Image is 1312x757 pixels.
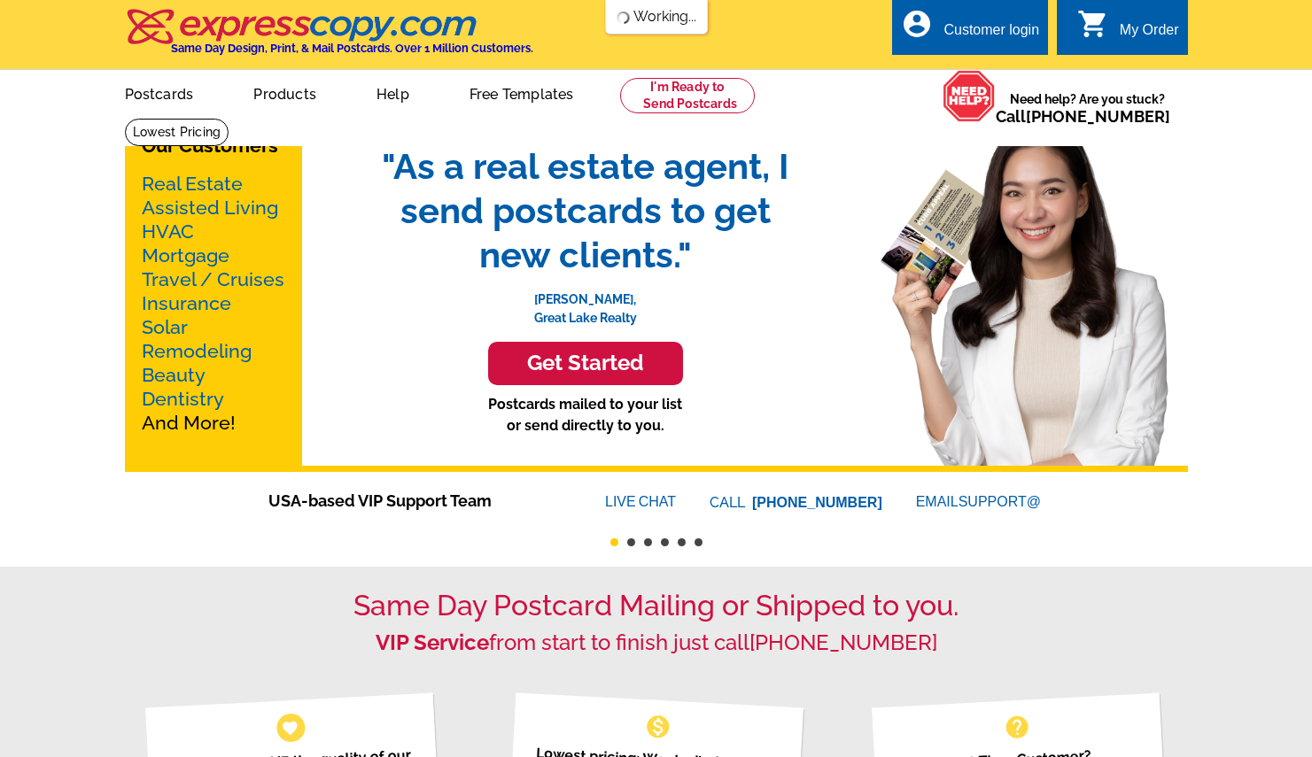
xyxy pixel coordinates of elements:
[1003,713,1031,741] span: help
[125,21,533,55] a: Same Day Design, Print, & Mail Postcards. Over 1 Million Customers.
[943,70,996,122] img: help
[268,489,552,513] span: USA-based VIP Support Team
[710,492,748,514] font: CALL
[142,172,285,435] p: And More!
[1077,19,1179,42] a: shopping_cart My Order
[749,630,937,655] a: [PHONE_NUMBER]
[916,494,1044,509] a: EMAILSUPPORT@
[644,538,652,546] button: 3 of 6
[1120,22,1179,47] div: My Order
[281,718,299,737] span: favorite
[142,316,188,338] a: Solar
[142,173,243,195] a: Real Estate
[644,713,672,741] span: monetization_on
[901,8,933,40] i: account_circle
[142,197,278,219] a: Assisted Living
[364,277,807,328] p: [PERSON_NAME], Great Lake Realty
[901,19,1039,42] a: account_circle Customer login
[364,144,807,277] span: "As a real estate agent, I send postcards to get new clients."
[510,351,661,376] h3: Get Started
[376,630,489,655] strong: VIP Service
[142,364,206,386] a: Beauty
[616,11,630,25] img: loading...
[695,538,703,546] button: 6 of 6
[605,494,676,509] a: LIVECHAT
[661,538,669,546] button: 4 of 6
[605,491,639,513] font: LIVE
[225,72,345,113] a: Products
[627,538,635,546] button: 2 of 6
[125,589,1188,622] h1: Same Day Postcard Mailing or Shipped to you.
[142,340,252,362] a: Remodeling
[752,495,882,510] a: [PHONE_NUMBER]
[171,42,533,55] h4: Same Day Design, Print, & Mail Postcards. Over 1 Million Customers.
[364,394,807,436] p: Postcards mailed to your list or send directly to you.
[142,268,284,290] a: Travel / Cruises
[1077,8,1109,40] i: shopping_cart
[959,491,1044,513] font: SUPPORT@
[996,107,1170,126] span: Call
[610,538,618,546] button: 1 of 6
[678,538,686,546] button: 5 of 6
[97,72,222,113] a: Postcards
[142,292,231,314] a: Insurance
[142,220,194,243] a: HVAC
[125,630,1188,656] h2: from start to finish just call
[364,342,807,385] a: Get Started
[441,72,602,113] a: Free Templates
[1026,107,1170,126] a: [PHONE_NUMBER]
[142,244,229,266] a: Mortgage
[996,90,1179,126] span: Need help? Are you stuck?
[348,72,438,113] a: Help
[142,388,224,410] a: Dentistry
[943,22,1039,47] div: Customer login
